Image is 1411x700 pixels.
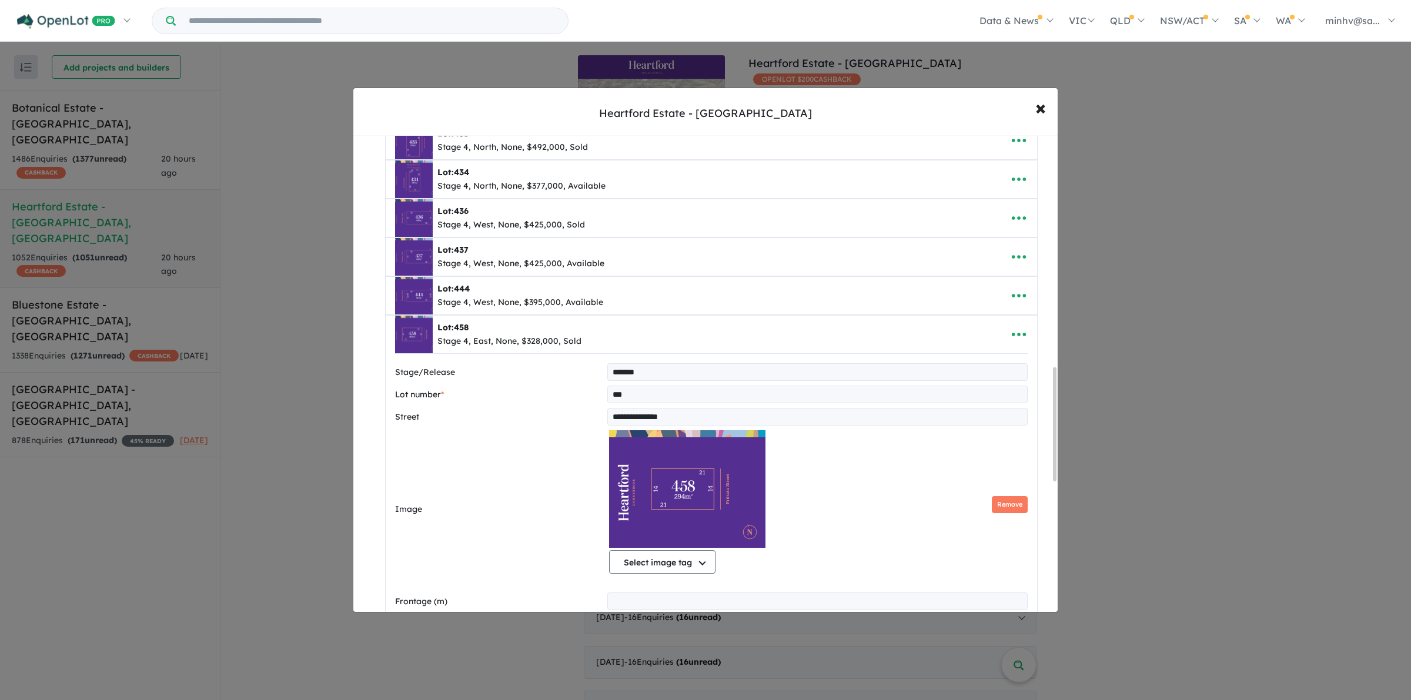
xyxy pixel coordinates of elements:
div: Stage 4, West, None, $395,000, Available [437,296,603,310]
div: Stage 4, North, None, $377,000, Available [437,179,606,193]
img: Heartford%20Estate%20-%20Donnybrook%20-%20Lot%20433___1732751998.jpg [395,122,433,159]
b: Lot: [437,322,469,333]
img: Heartford%20Estate%20-%20Donnybrook%20-%20Lot%20458___1733443375.jpg [395,316,433,353]
img: Openlot PRO Logo White [17,14,115,29]
img: Heartford%20Estate%20-%20Donnybrook%20-%20Lot%20437___1748155363.jpg [395,238,433,276]
b: Lot: [437,167,469,177]
span: 436 [454,206,469,216]
span: 433 [454,128,469,139]
b: Lot: [437,245,469,255]
span: 434 [454,167,469,177]
button: Remove [992,496,1028,513]
label: Street [395,410,603,424]
b: Lot: [437,206,469,216]
div: Heartford Estate - [GEOGRAPHIC_DATA] [599,106,812,121]
label: Stage/Release [395,366,603,380]
img: Heartford%20Estate%20-%20Donnybrook%20-%20Lot%20436___1732751998.jpg [395,199,433,237]
button: Select image tag [609,550,715,574]
b: Lot: [437,283,470,294]
div: Stage 4, North, None, $492,000, Sold [437,140,588,155]
img: Heartford%20Estate%20-%20Donnybrook%20-%20Lot%20444___1748155433.jpg [395,277,433,314]
div: Stage 4, West, None, $425,000, Sold [437,218,585,232]
label: Frontage (m) [395,595,603,609]
span: 444 [454,283,470,294]
span: 458 [454,322,469,333]
b: Lot: [437,128,469,139]
img: Heartford%20Estate%20-%20Donnybrook%20-%20Lot%20434___1748155601.jpg [395,160,433,198]
label: Lot number [395,388,603,402]
label: Image [395,503,604,517]
span: minhv@sa... [1325,15,1380,26]
input: Try estate name, suburb, builder or developer [178,8,566,34]
div: Stage 4, West, None, $425,000, Available [437,257,604,271]
span: × [1035,95,1046,120]
img: Heartford Estate - Donnybrook - Lot 458 [609,430,766,548]
span: 437 [454,245,469,255]
div: Stage 4, East, None, $328,000, Sold [437,334,581,349]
